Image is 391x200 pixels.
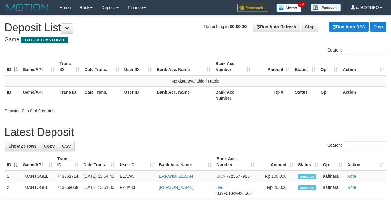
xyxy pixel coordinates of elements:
input: Search: [344,141,386,150]
th: Rp 0 [253,86,292,104]
th: Amount: activate to sort column ascending [257,153,296,170]
h1: Deposit List [5,22,386,34]
th: Status: activate to sort column ascending [292,58,318,75]
span: Copy 7725577915 to clipboard [226,174,250,179]
h1: Latest Deposit [5,126,386,138]
th: Bank Acc. Name: activate to sort column ascending [154,58,213,75]
img: Feedback.jpg [237,4,267,12]
th: Action: activate to sort column ascending [345,153,386,170]
td: 2 [5,182,20,199]
a: Stop [370,22,386,32]
img: MOTION_logo.png [5,3,50,12]
a: CSV [58,141,75,151]
th: Op [318,86,340,104]
span: Accepted [298,185,316,190]
td: ELWAN [117,170,156,182]
th: Bank Acc. Number: activate to sort column ascending [213,58,253,75]
td: RAJA33 [117,182,156,199]
span: Accepted [298,174,316,179]
td: [DATE] 13:54:45 [81,170,117,182]
td: [DATE] 13:51:06 [81,182,117,199]
th: ID: activate to sort column descending [5,153,20,170]
th: Status [292,86,318,104]
td: 743359068 [55,182,81,199]
span: CSV [62,144,71,148]
th: Game/API: activate to sort column ascending [20,58,57,75]
a: Note [347,174,356,179]
strong: 00:00:10 [230,24,247,29]
label: Search: [327,141,386,150]
th: Date Trans. [82,86,121,104]
input: Search: [344,46,386,55]
label: Search: [327,46,386,55]
th: Action [340,86,386,104]
a: Note [347,185,356,190]
a: Run Auto-DPS [329,22,369,32]
img: panduan.png [311,4,341,12]
td: TUANTOGEL [20,170,55,182]
td: No data available in table [5,75,386,87]
th: Date Trans.: activate to sort column ascending [82,58,121,75]
th: Date Trans.: activate to sort column ascending [81,153,117,170]
span: 33 [298,2,306,7]
th: Amount: activate to sort column ascending [253,58,292,75]
span: BCA [216,174,225,179]
div: Showing 0 to 0 of 0 entries [5,105,158,114]
th: Trans ID: activate to sort column ascending [57,58,82,75]
td: Rp 100,000 [257,170,296,182]
td: 1 [5,170,20,182]
td: TUANTOGEL [20,182,55,199]
a: Copy [40,141,58,151]
span: ITOTO > TUANTOGEL [21,37,68,43]
th: User ID: activate to sort column ascending [122,58,155,75]
th: Trans ID: activate to sort column ascending [55,153,81,170]
img: Button%20Memo.svg [276,4,302,12]
span: Show 25 rows [8,144,36,148]
th: Bank Acc. Name: activate to sort column ascending [156,153,214,170]
span: Refreshing in: [204,24,247,29]
th: Game/API: activate to sort column ascending [20,153,55,170]
span: Copy 039901049925503 to clipboard [216,191,252,196]
a: [PERSON_NAME] [159,185,194,190]
th: Bank Acc. Number [213,86,253,104]
th: Status: activate to sort column ascending [296,153,321,170]
th: Op: activate to sort column ascending [318,58,340,75]
a: Show 25 rows [5,141,40,151]
td: 743361714 [55,170,81,182]
th: Action: activate to sort column ascending [340,58,386,75]
h4: Game: [5,37,386,43]
th: User ID [122,86,155,104]
td: aafmara [321,170,345,182]
th: Bank Acc. Name [154,86,213,104]
th: ID [5,86,20,104]
span: Copy [44,144,55,148]
a: Stop [301,22,318,32]
th: Bank Acc. Number: activate to sort column ascending [214,153,257,170]
th: ID: activate to sort column descending [5,58,20,75]
td: aafmara [321,182,345,199]
th: Op: activate to sort column ascending [321,153,345,170]
th: User ID: activate to sort column ascending [117,153,156,170]
a: Run Auto-Refresh [253,22,300,32]
span: BRI [216,185,223,190]
th: Game/API [20,86,57,104]
a: ERPANDI ELWAN [159,174,193,179]
th: Trans ID [57,86,82,104]
td: Rp 20,000 [257,182,296,199]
